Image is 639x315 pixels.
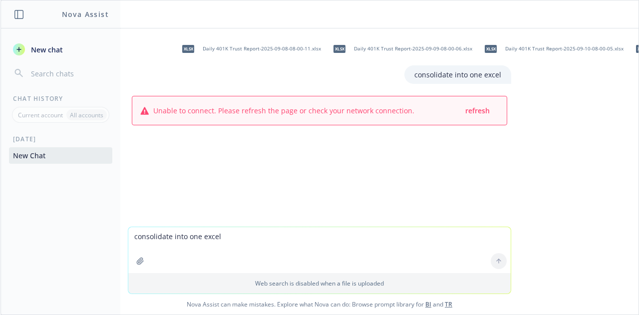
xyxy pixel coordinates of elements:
[425,300,431,309] a: BI
[445,300,452,309] a: TR
[176,36,323,61] div: xlsxDaily 401K Trust Report-2025-09-08-08-00-11.xlsx
[505,45,624,52] span: Daily 401K Trust Report-2025-09-10-08-00-05.xlsx
[9,147,112,164] button: New Chat
[134,279,505,288] p: Web search is disabled when a file is uploaded
[18,111,63,119] p: Current account
[9,40,112,58] button: New chat
[354,45,472,52] span: Daily 401K Trust Report-2025-09-09-08-00-06.xlsx
[478,36,626,61] div: xlsxDaily 401K Trust Report-2025-09-10-08-00-05.xlsx
[414,69,501,80] p: consolidate into one excel
[1,94,120,103] div: Chat History
[70,111,103,119] p: All accounts
[4,294,635,315] span: Nova Assist can make mistakes. Explore what Nova can do: Browse prompt library for and
[327,36,474,61] div: xlsxDaily 401K Trust Report-2025-09-09-08-00-06.xlsx
[29,44,63,55] span: New chat
[333,45,345,52] span: xlsx
[1,135,120,143] div: [DATE]
[203,45,321,52] span: Daily 401K Trust Report-2025-09-08-08-00-11.xlsx
[464,104,491,117] button: refresh
[62,9,109,19] h1: Nova Assist
[485,45,497,52] span: xlsx
[29,66,108,80] input: Search chats
[465,106,490,115] span: refresh
[153,105,414,116] span: Unable to connect. Please refresh the page or check your network connection.
[182,45,194,52] span: xlsx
